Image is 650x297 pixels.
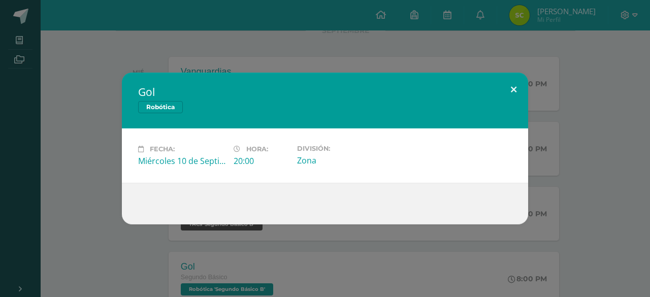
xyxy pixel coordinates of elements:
[297,155,384,166] div: Zona
[138,85,512,99] h2: Gol
[297,145,384,152] label: División:
[150,145,175,153] span: Fecha:
[138,155,225,167] div: Miércoles 10 de Septiembre
[246,145,268,153] span: Hora:
[138,101,183,113] span: Robótica
[234,155,289,167] div: 20:00
[499,73,528,107] button: Close (Esc)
